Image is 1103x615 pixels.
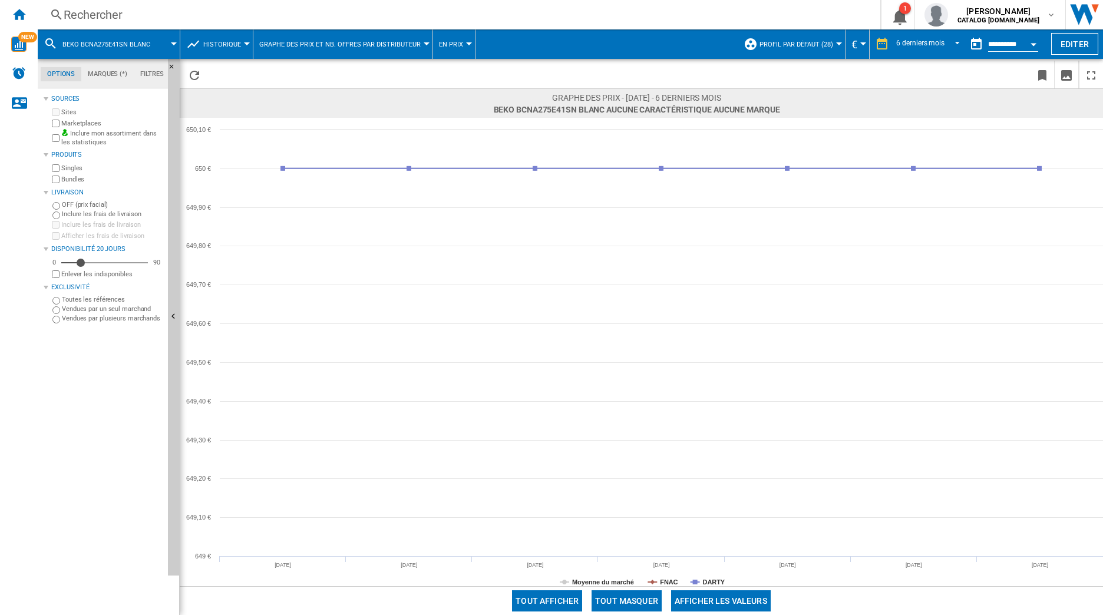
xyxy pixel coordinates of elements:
[61,129,68,136] img: mysite-bg-18x18.png
[186,126,211,133] tspan: 650,10 €
[62,210,163,219] label: Inclure les frais de livraison
[52,221,60,229] input: Inclure les frais de livraison
[186,398,211,405] tspan: 649,40 €
[439,41,463,48] span: En prix
[703,578,725,586] tspan: DARTY
[195,553,211,560] tspan: 649 €
[52,120,60,127] input: Marketplaces
[61,270,163,279] label: Enlever les indisponibles
[259,41,421,48] span: Graphe des prix et nb. offres par distributeur
[61,129,163,147] label: Inclure mon assortiment dans les statistiques
[62,305,163,313] label: Vendues par un seul marchand
[61,119,163,128] label: Marketplaces
[1051,33,1098,55] button: Editer
[895,35,965,54] md-select: REPORTS.WIZARD.STEPS.REPORT.STEPS.REPORT_OPTIONS.PERIOD: 6 derniers mois
[41,67,81,81] md-tab-item: Options
[186,204,211,211] tspan: 649,90 €
[965,32,988,56] button: md-calendar
[494,104,780,115] span: BEKO BCNA275E41SN BLANC Aucune caractéristique Aucune marque
[52,211,60,219] input: Inclure les frais de livraison
[846,29,870,59] md-menu: Currency
[186,320,211,327] tspan: 649,60 €
[64,6,850,23] div: Rechercher
[1055,61,1078,88] button: Télécharger en image
[401,562,417,568] tspan: [DATE]
[52,176,60,183] input: Bundles
[51,188,163,197] div: Livraison
[183,61,206,88] button: Recharger
[61,164,163,173] label: Singles
[52,164,60,172] input: Singles
[61,257,148,269] md-slider: Disponibilité
[572,578,634,586] tspan: Moyenne du marché
[186,242,211,249] tspan: 649,80 €
[186,514,211,521] tspan: 649,10 €
[186,359,211,366] tspan: 649,50 €
[61,108,163,117] label: Sites
[494,92,780,104] span: Graphe des prix - [DATE] - 6 derniers mois
[52,131,60,146] input: Inclure mon assortiment dans les statistiques
[62,295,163,304] label: Toutes les références
[61,232,163,240] label: Afficher les frais de livraison
[11,37,27,52] img: wise-card.svg
[195,165,211,172] tspan: 650 €
[957,16,1039,24] b: CATALOG [DOMAIN_NAME]
[759,41,833,48] span: Profil par défaut (28)
[653,562,670,568] tspan: [DATE]
[1031,61,1054,88] button: Créer un favoris
[62,200,163,209] label: OFF (prix facial)
[51,244,163,254] div: Disponibilité 20 Jours
[780,562,796,568] tspan: [DATE]
[744,29,839,59] div: Profil par défaut (28)
[527,562,543,568] tspan: [DATE]
[62,29,162,59] button: BEKO BCNA275E41SN BLANC
[51,94,163,104] div: Sources
[134,67,170,81] md-tab-item: Filtres
[851,29,863,59] button: €
[61,220,163,229] label: Inclure les frais de livraison
[275,562,291,568] tspan: [DATE]
[52,270,60,278] input: Afficher les frais de livraison
[671,590,771,611] button: Afficher les valeurs
[52,306,60,314] input: Vendues par un seul marchand
[899,2,911,14] div: 1
[186,475,211,482] tspan: 649,20 €
[18,32,37,42] span: NEW
[660,578,678,586] tspan: FNAC
[1023,32,1044,53] button: Open calendar
[49,258,59,267] div: 0
[61,175,163,184] label: Bundles
[150,258,163,267] div: 90
[52,316,60,323] input: Vendues par plusieurs marchands
[957,5,1039,17] span: [PERSON_NAME]
[896,39,945,47] div: 6 derniers mois
[51,150,163,160] div: Produits
[52,297,60,305] input: Toutes les références
[52,108,60,116] input: Sites
[592,590,662,611] button: Tout masquer
[259,29,427,59] button: Graphe des prix et nb. offres par distributeur
[44,29,174,59] div: BEKO BCNA275E41SN BLANC
[906,562,922,568] tspan: [DATE]
[168,59,180,576] button: Masquer
[759,29,839,59] button: Profil par défaut (28)
[203,41,241,48] span: Historique
[62,41,150,48] span: BEKO BCNA275E41SN BLANC
[52,202,60,210] input: OFF (prix facial)
[1032,562,1048,568] tspan: [DATE]
[924,3,948,27] img: profile.jpg
[439,29,469,59] button: En prix
[51,283,163,292] div: Exclusivité
[512,590,582,611] button: Tout afficher
[1079,61,1103,88] button: Plein écran
[168,59,182,80] button: Masquer
[81,67,134,81] md-tab-item: Marques (*)
[203,29,247,59] button: Historique
[52,232,60,240] input: Afficher les frais de livraison
[186,281,211,288] tspan: 649,70 €
[851,38,857,51] span: €
[12,66,26,80] img: alerts-logo.svg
